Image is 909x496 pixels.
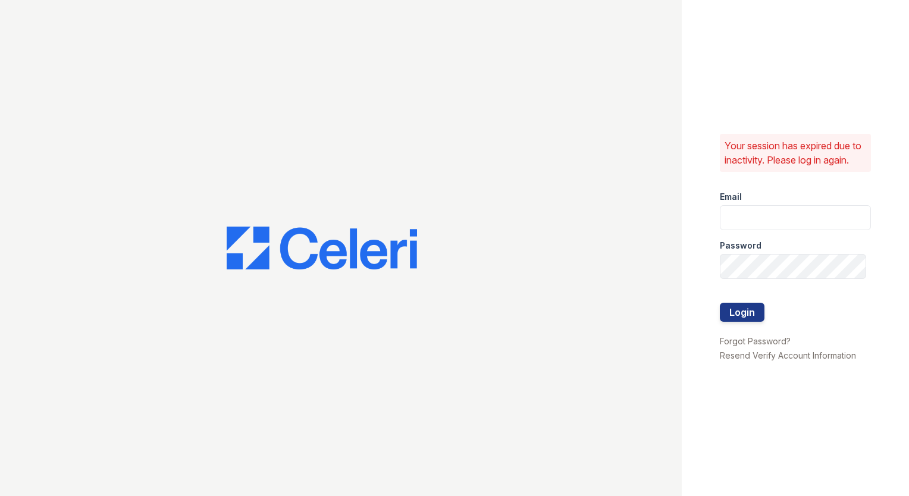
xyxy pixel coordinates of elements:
label: Password [720,240,761,252]
label: Email [720,191,742,203]
button: Login [720,303,764,322]
p: Your session has expired due to inactivity. Please log in again. [725,139,866,167]
img: CE_Logo_Blue-a8612792a0a2168367f1c8372b55b34899dd931a85d93a1a3d3e32e68fde9ad4.png [227,227,417,269]
a: Forgot Password? [720,336,791,346]
a: Resend Verify Account Information [720,350,856,360]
